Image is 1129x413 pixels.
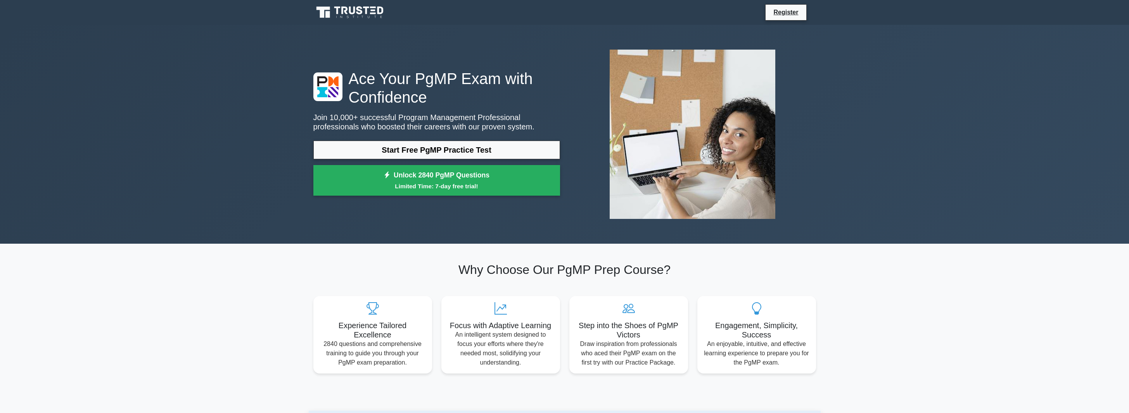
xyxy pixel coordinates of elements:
[313,262,816,277] h2: Why Choose Our PgMP Prep Course?
[313,113,560,131] p: Join 10,000+ successful Program Management Professional professionals who boosted their careers w...
[448,330,554,367] p: An intelligent system designed to focus your efforts where they're needed most, solidifying your ...
[576,321,682,339] h5: Step into the Shoes of PgMP Victors
[313,141,560,159] a: Start Free PgMP Practice Test
[448,321,554,330] h5: Focus with Adaptive Learning
[320,339,426,367] p: 2840 questions and comprehensive training to guide you through your PgMP exam preparation.
[704,321,810,339] h5: Engagement, Simplicity, Success
[769,7,803,17] a: Register
[323,182,550,191] small: Limited Time: 7-day free trial!
[320,321,426,339] h5: Experience Tailored Excellence
[576,339,682,367] p: Draw inspiration from professionals who aced their PgMP exam on the first try with our Practice P...
[704,339,810,367] p: An enjoyable, intuitive, and effective learning experience to prepare you for the PgMP exam.
[313,69,560,107] h1: Ace Your PgMP Exam with Confidence
[313,165,560,196] a: Unlock 2840 PgMP QuestionsLimited Time: 7-day free trial!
